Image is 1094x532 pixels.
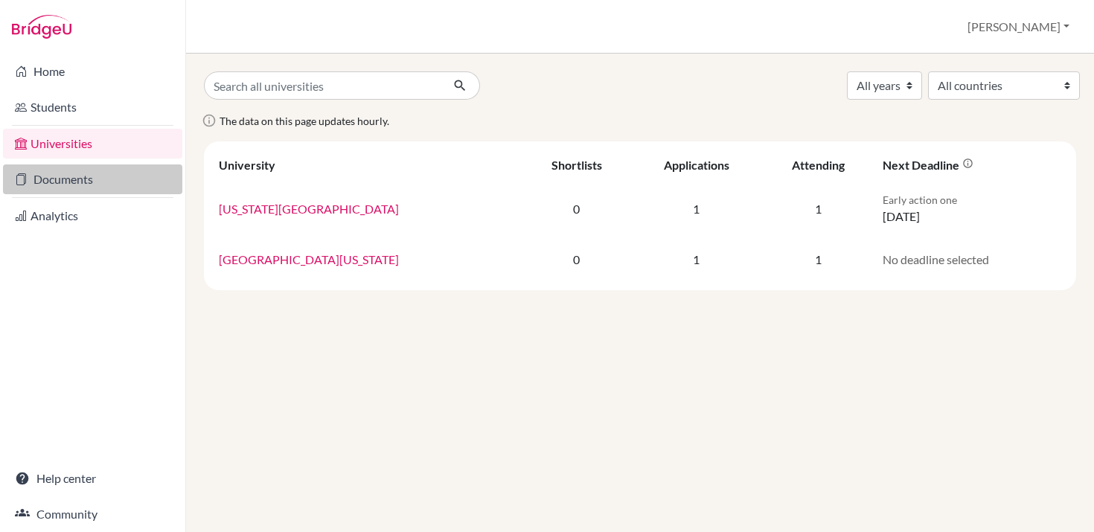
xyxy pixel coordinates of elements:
[3,464,182,493] a: Help center
[3,57,182,86] a: Home
[522,183,630,234] td: 0
[630,183,762,234] td: 1
[3,92,182,122] a: Students
[874,183,1070,234] td: [DATE]
[762,234,874,284] td: 1
[210,147,522,183] th: University
[961,13,1076,41] button: [PERSON_NAME]
[883,158,973,172] div: Next deadline
[762,183,874,234] td: 1
[219,252,399,266] a: [GEOGRAPHIC_DATA][US_STATE]
[220,115,389,127] span: The data on this page updates hourly.
[792,158,845,172] div: Attending
[630,234,762,284] td: 1
[883,192,1061,208] p: Early action one
[551,158,602,172] div: Shortlists
[3,129,182,158] a: Universities
[522,234,630,284] td: 0
[883,252,989,266] span: No deadline selected
[3,164,182,194] a: Documents
[12,15,71,39] img: Bridge-U
[219,202,399,216] a: [US_STATE][GEOGRAPHIC_DATA]
[204,71,441,100] input: Search all universities
[3,201,182,231] a: Analytics
[3,499,182,529] a: Community
[664,158,729,172] div: Applications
